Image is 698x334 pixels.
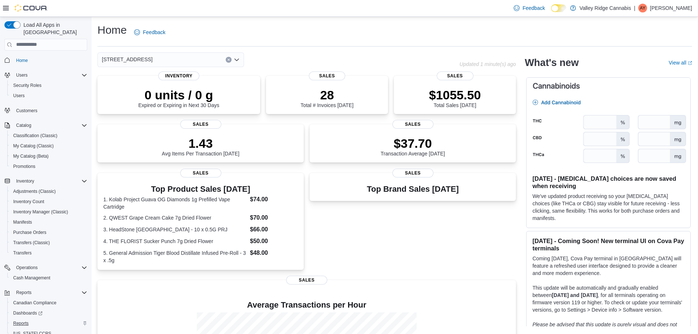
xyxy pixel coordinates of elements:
[7,197,90,207] button: Inventory Count
[532,284,684,313] p: This update will be automatically and gradually enabled between , for all terminals operating on ...
[162,136,240,157] div: Avg Items Per Transaction [DATE]
[580,4,631,12] p: Valley Ridge Cannabis
[634,4,635,12] p: |
[10,309,87,318] span: Dashboards
[13,121,34,130] button: Catalog
[13,121,87,130] span: Catalog
[13,106,87,115] span: Customers
[13,56,87,65] span: Home
[7,80,90,91] button: Security Roles
[10,197,47,206] a: Inventory Count
[640,4,645,12] span: AY
[10,238,53,247] a: Transfers (Classic)
[1,55,90,66] button: Home
[16,178,34,184] span: Inventory
[392,169,433,177] span: Sales
[250,225,298,234] dd: $66.00
[511,1,548,15] a: Feedback
[7,217,90,227] button: Manifests
[551,4,566,12] input: Dark Mode
[10,208,71,216] a: Inventory Manager (Classic)
[381,136,445,157] div: Transaction Average [DATE]
[15,4,48,12] img: Cova
[139,88,219,108] div: Expired or Expiring in Next 30 Days
[10,319,32,328] a: Reports
[10,274,87,282] span: Cash Management
[10,298,87,307] span: Canadian Compliance
[10,142,87,150] span: My Catalog (Classic)
[13,153,49,159] span: My Catalog (Beta)
[234,57,240,63] button: Open list of options
[10,319,87,328] span: Reports
[13,93,25,99] span: Users
[13,199,44,205] span: Inventory Count
[532,237,684,252] h3: [DATE] - Coming Soon! New terminal UI on Cova Pay terminals
[650,4,692,12] p: [PERSON_NAME]
[7,186,90,197] button: Adjustments (Classic)
[16,265,38,271] span: Operations
[13,164,36,169] span: Promotions
[13,263,87,272] span: Operations
[7,308,90,318] a: Dashboards
[10,162,38,171] a: Promotions
[21,21,87,36] span: Load All Apps in [GEOGRAPHIC_DATA]
[13,310,43,316] span: Dashboards
[552,292,598,298] strong: [DATE] and [DATE]
[10,309,45,318] a: Dashboards
[13,288,34,297] button: Reports
[429,88,481,108] div: Total Sales [DATE]
[525,57,579,69] h2: What's new
[10,81,87,90] span: Security Roles
[1,176,90,186] button: Inventory
[250,195,298,204] dd: $74.00
[162,136,240,151] p: 1.43
[286,276,327,285] span: Sales
[1,120,90,131] button: Catalog
[532,255,684,277] p: Coming [DATE], Cova Pay terminal in [GEOGRAPHIC_DATA] will feature a refreshed user interface des...
[13,320,29,326] span: Reports
[180,120,221,129] span: Sales
[669,60,692,66] a: View allExternal link
[13,240,50,246] span: Transfers (Classic)
[103,249,247,264] dt: 5. General Admission Tiger Blood Distillate Infused Pre-Roll - 3 x .5g
[16,108,37,114] span: Customers
[103,301,510,309] h4: Average Transactions per Hour
[13,288,87,297] span: Reports
[103,226,247,233] dt: 3. HeadStone [GEOGRAPHIC_DATA] - 10 x 0.5G PRJ
[13,133,58,139] span: Classification (Classic)
[103,196,247,210] dt: 1. Kolab Project Guava OG Diamonds 1g Prefilled Vape Cartridge
[381,136,445,151] p: $37.70
[158,71,199,80] span: Inventory
[250,249,298,257] dd: $48.00
[688,61,692,65] svg: External link
[367,185,459,194] h3: Top Brand Sales [DATE]
[10,228,87,237] span: Purchase Orders
[13,275,50,281] span: Cash Management
[437,71,473,80] span: Sales
[10,274,53,282] a: Cash Management
[7,238,90,248] button: Transfers (Classic)
[1,287,90,298] button: Reports
[13,230,47,235] span: Purchase Orders
[13,71,87,80] span: Users
[10,152,52,161] a: My Catalog (Beta)
[10,91,27,100] a: Users
[7,151,90,161] button: My Catalog (Beta)
[13,177,87,186] span: Inventory
[10,218,87,227] span: Manifests
[7,207,90,217] button: Inventory Manager (Classic)
[1,70,90,80] button: Users
[131,25,168,40] a: Feedback
[10,152,87,161] span: My Catalog (Beta)
[10,142,57,150] a: My Catalog (Classic)
[102,55,152,64] span: [STREET_ADDRESS]
[459,61,516,67] p: Updated 1 minute(s) ago
[7,91,90,101] button: Users
[532,175,684,190] h3: [DATE] - [MEDICAL_DATA] choices are now saved when receiving
[13,188,56,194] span: Adjustments (Classic)
[7,227,90,238] button: Purchase Orders
[10,162,87,171] span: Promotions
[16,290,32,296] span: Reports
[7,298,90,308] button: Canadian Compliance
[10,81,44,90] a: Security Roles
